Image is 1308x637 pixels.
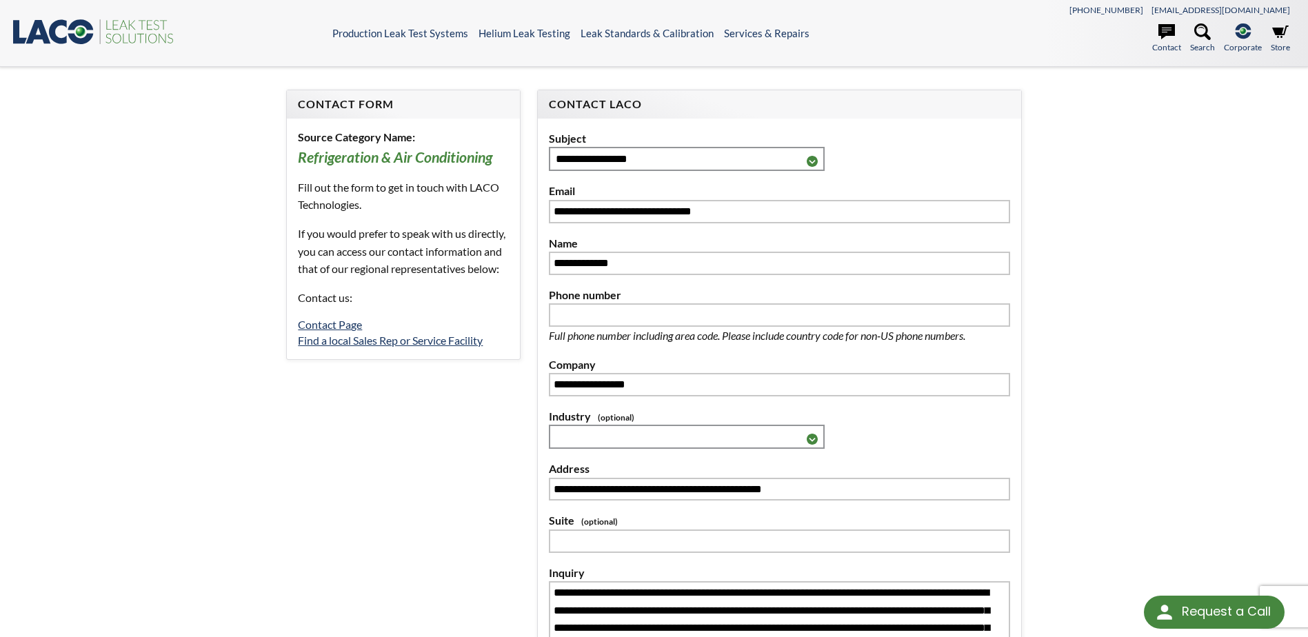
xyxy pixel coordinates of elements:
a: Production Leak Test Systems [332,27,468,39]
img: round button [1154,601,1176,623]
a: [PHONE_NUMBER] [1069,5,1143,15]
div: Request a Call [1144,596,1285,629]
p: If you would prefer to speak with us directly, you can access our contact information and that of... [298,225,508,278]
h4: Contact LACO [549,97,1010,112]
label: Name [549,234,1010,252]
h3: Refrigeration & Air Conditioning [298,148,508,168]
label: Suite [549,512,1010,529]
a: Contact [1152,23,1181,54]
a: Services & Repairs [724,27,809,39]
h4: Contact Form [298,97,508,112]
a: Search [1190,23,1215,54]
label: Phone number [549,286,1010,304]
a: Leak Standards & Calibration [581,27,714,39]
a: Contact Page [298,318,362,331]
label: Subject [549,130,1010,148]
label: Email [549,182,1010,200]
span: Corporate [1224,41,1262,54]
label: Inquiry [549,564,1010,582]
a: Find a local Sales Rep or Service Facility [298,334,483,347]
div: Request a Call [1182,596,1271,627]
label: Company [549,356,1010,374]
a: [EMAIL_ADDRESS][DOMAIN_NAME] [1151,5,1290,15]
p: Fill out the form to get in touch with LACO Technologies. [298,179,508,214]
p: Full phone number including area code. Please include country code for non-US phone numbers. [549,327,1010,345]
b: Source Category Name: [298,130,415,143]
a: Store [1271,23,1290,54]
p: Contact us: [298,289,508,307]
label: Industry [549,407,1010,425]
a: Helium Leak Testing [479,27,570,39]
label: Address [549,460,1010,478]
